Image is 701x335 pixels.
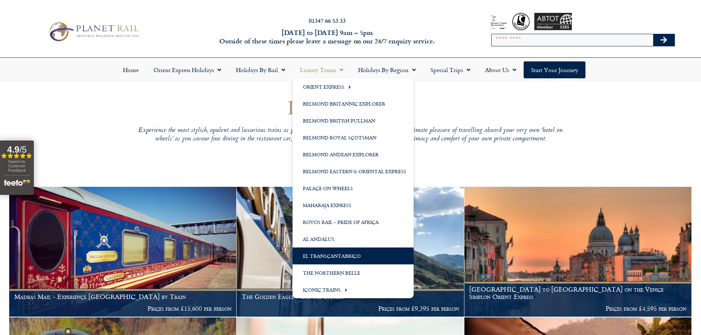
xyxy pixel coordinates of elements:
[146,61,229,78] a: Orient Express Holidays
[293,61,351,78] a: Luxury Trains
[130,96,571,118] h1: Luxury Trains
[293,214,414,231] a: Rovos Rail – Pride of Africa
[478,61,524,78] a: About Us
[293,197,414,214] a: Maharaja Express
[293,112,414,129] a: Belmond British Pullman
[237,187,464,317] a: The Golden Eagle - Danube Express Prices from £9,395 per person
[14,305,231,312] p: Prices from £15,600 per person
[464,187,692,317] a: [GEOGRAPHIC_DATA] to [GEOGRAPHIC_DATA] on the Venice Simplon Orient Express Prices from £4,595 pe...
[242,293,459,300] h1: The Golden Eagle - Danube Express
[293,146,414,163] a: Belmond Andean Explorer
[4,61,697,78] nav: Menu
[9,187,237,317] a: Madras Mail - Experience [GEOGRAPHIC_DATA] by Train Prices from £15,600 per person
[293,247,414,264] a: El Transcantabrico
[351,61,423,78] a: Holidays by Region
[293,264,414,281] a: The Northern Belle
[293,231,414,247] a: Al Andalus
[293,180,414,197] a: Palace on Wheels
[464,187,691,317] img: Orient Express Special Venice compressed
[293,95,414,112] a: Belmond Britannic Explorer
[423,61,478,78] a: Special Trips
[116,61,146,78] a: Home
[242,305,459,312] p: Prices from £9,395 per person
[130,126,571,144] p: Experience the most stylish, opulent and luxurious trains as you embark on legendary journeys. En...
[309,16,346,25] a: 01347 66 53 33
[293,281,414,298] a: Iconic Trains
[653,34,675,46] button: Search
[293,129,414,146] a: Belmond Royal Scotsman
[469,286,686,300] h1: [GEOGRAPHIC_DATA] to [GEOGRAPHIC_DATA] on the Venice Simplon Orient Express
[293,163,414,180] a: Belmond Eastern & Oriental Express
[14,293,231,300] h1: Madras Mail - Experience [GEOGRAPHIC_DATA] by Train
[229,61,293,78] a: Holidays by Rail
[293,78,414,298] ul: Luxury Trains
[45,20,142,43] img: Planet Rail Train Holidays Logo
[189,28,465,46] h6: [DATE] to [DATE] 9am – 5pm Outside of these times please leave a message on our 24/7 enquiry serv...
[469,305,686,312] p: Prices from £4,595 per person
[524,61,585,78] a: Start your Journey
[293,78,414,95] a: Orient Express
